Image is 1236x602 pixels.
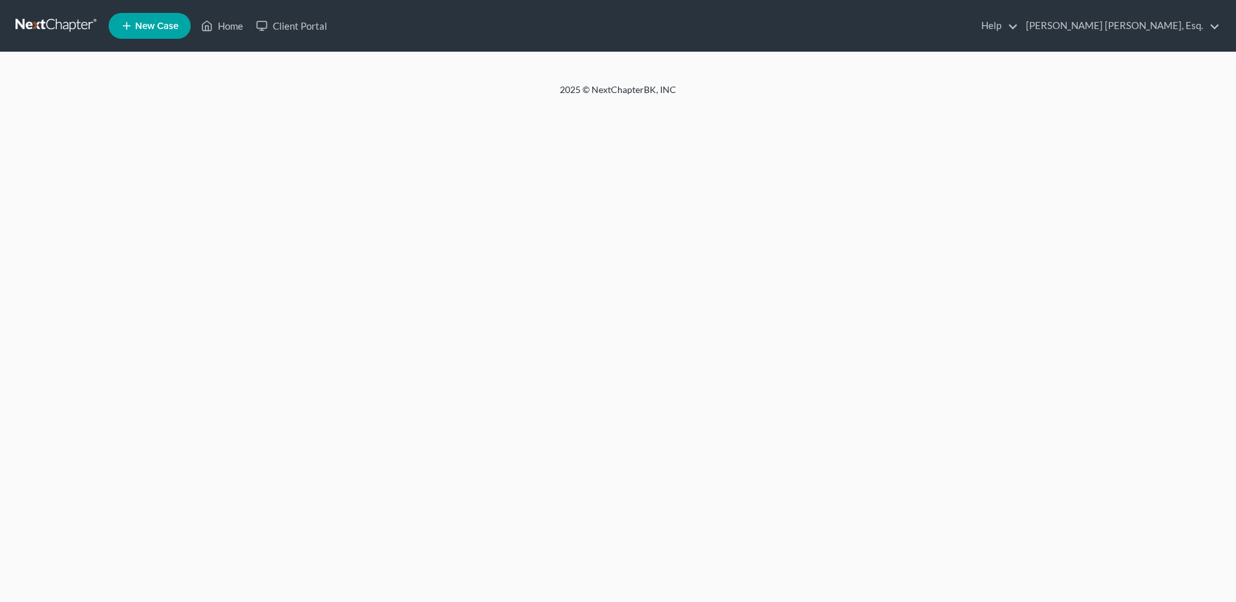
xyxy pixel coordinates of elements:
[195,14,250,37] a: Home
[250,83,986,107] div: 2025 © NextChapterBK, INC
[975,14,1018,37] a: Help
[1019,14,1220,37] a: [PERSON_NAME] [PERSON_NAME], Esq.
[250,14,334,37] a: Client Portal
[109,13,191,39] new-legal-case-button: New Case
